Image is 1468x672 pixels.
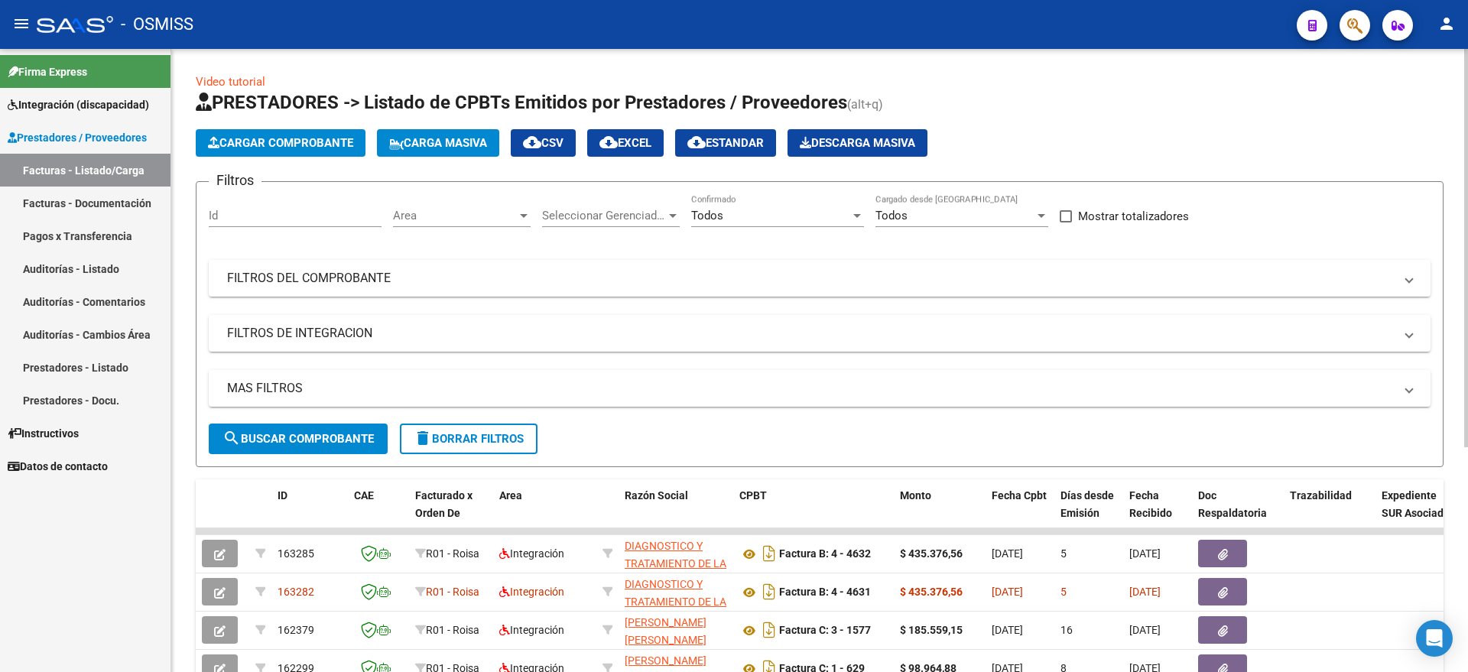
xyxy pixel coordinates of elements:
[1284,479,1375,547] datatable-header-cell: Trazabilidad
[1054,479,1123,547] datatable-header-cell: Días desde Emisión
[8,129,147,146] span: Prestadores / Proveedores
[354,489,374,502] span: CAE
[348,479,409,547] datatable-header-cell: CAE
[894,479,986,547] datatable-header-cell: Monto
[209,370,1431,407] mat-expansion-panel-header: MAS FILTROS
[542,209,666,222] span: Seleccionar Gerenciador
[499,624,564,636] span: Integración
[800,136,915,150] span: Descarga Masiva
[900,586,963,598] strong: $ 435.376,56
[278,586,314,598] span: 163282
[426,547,479,560] span: R01 - Roisa
[625,578,726,625] span: DIAGNOSTICO Y TRATAMIENTO DE LA COMUNICACION SA
[1192,479,1284,547] datatable-header-cell: Doc Respaldatoria
[8,96,149,113] span: Integración (discapacidad)
[759,541,779,566] i: Descargar documento
[493,479,596,547] datatable-header-cell: Area
[1129,624,1161,636] span: [DATE]
[511,129,576,157] button: CSV
[900,489,931,502] span: Monto
[625,616,706,646] span: [PERSON_NAME] [PERSON_NAME]
[625,576,727,608] div: 33715973079
[599,133,618,151] mat-icon: cloud_download
[499,586,564,598] span: Integración
[759,618,779,642] i: Descargar documento
[739,489,767,502] span: CPBT
[8,458,108,475] span: Datos de contacto
[499,489,522,502] span: Area
[847,97,883,112] span: (alt+q)
[1129,586,1161,598] span: [DATE]
[196,129,365,157] button: Cargar Comprobante
[209,260,1431,297] mat-expansion-panel-header: FILTROS DEL COMPROBANTE
[687,133,706,151] mat-icon: cloud_download
[992,586,1023,598] span: [DATE]
[1060,586,1067,598] span: 5
[875,209,908,222] span: Todos
[625,654,706,667] span: [PERSON_NAME]
[227,380,1394,397] mat-panel-title: MAS FILTROS
[986,479,1054,547] datatable-header-cell: Fecha Cpbt
[499,547,564,560] span: Integración
[1129,547,1161,560] span: [DATE]
[227,270,1394,287] mat-panel-title: FILTROS DEL COMPROBANTE
[691,209,723,222] span: Todos
[426,586,479,598] span: R01 - Roisa
[227,325,1394,342] mat-panel-title: FILTROS DE INTEGRACION
[1078,207,1189,226] span: Mostrar totalizadores
[900,624,963,636] strong: $ 185.559,15
[1060,624,1073,636] span: 16
[209,424,388,454] button: Buscar Comprobante
[209,170,261,191] h3: Filtros
[400,424,538,454] button: Borrar Filtros
[393,209,517,222] span: Area
[222,432,374,446] span: Buscar Comprobante
[278,547,314,560] span: 163285
[8,425,79,442] span: Instructivos
[1060,489,1114,519] span: Días desde Emisión
[1437,15,1456,33] mat-icon: person
[222,429,241,447] mat-icon: search
[426,624,479,636] span: R01 - Roisa
[759,579,779,604] i: Descargar documento
[992,489,1047,502] span: Fecha Cpbt
[415,489,473,519] span: Facturado x Orden De
[409,479,493,547] datatable-header-cell: Facturado x Orden De
[587,129,664,157] button: EXCEL
[788,129,927,157] app-download-masive: Descarga masiva de comprobantes (adjuntos)
[1123,479,1192,547] datatable-header-cell: Fecha Recibido
[8,63,87,80] span: Firma Express
[121,8,193,41] span: - OSMISS
[523,136,563,150] span: CSV
[209,315,1431,352] mat-expansion-panel-header: FILTROS DE INTEGRACION
[675,129,776,157] button: Estandar
[414,429,432,447] mat-icon: delete
[779,625,871,637] strong: Factura C: 3 - 1577
[1290,489,1352,502] span: Trazabilidad
[278,624,314,636] span: 162379
[278,489,287,502] span: ID
[414,432,524,446] span: Borrar Filtros
[900,547,963,560] strong: $ 435.376,56
[196,75,265,89] a: Video tutorial
[625,489,688,502] span: Razón Social
[992,547,1023,560] span: [DATE]
[12,15,31,33] mat-icon: menu
[992,624,1023,636] span: [DATE]
[389,136,487,150] span: Carga Masiva
[1375,479,1460,547] datatable-header-cell: Expediente SUR Asociado
[1129,489,1172,519] span: Fecha Recibido
[377,129,499,157] button: Carga Masiva
[687,136,764,150] span: Estandar
[779,586,871,599] strong: Factura B: 4 - 4631
[619,479,733,547] datatable-header-cell: Razón Social
[625,614,727,646] div: 27366162114
[779,548,871,560] strong: Factura B: 4 - 4632
[625,540,726,587] span: DIAGNOSTICO Y TRATAMIENTO DE LA COMUNICACION SA
[1416,620,1453,657] div: Open Intercom Messenger
[208,136,353,150] span: Cargar Comprobante
[1382,489,1450,519] span: Expediente SUR Asociado
[788,129,927,157] button: Descarga Masiva
[1198,489,1267,519] span: Doc Respaldatoria
[271,479,348,547] datatable-header-cell: ID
